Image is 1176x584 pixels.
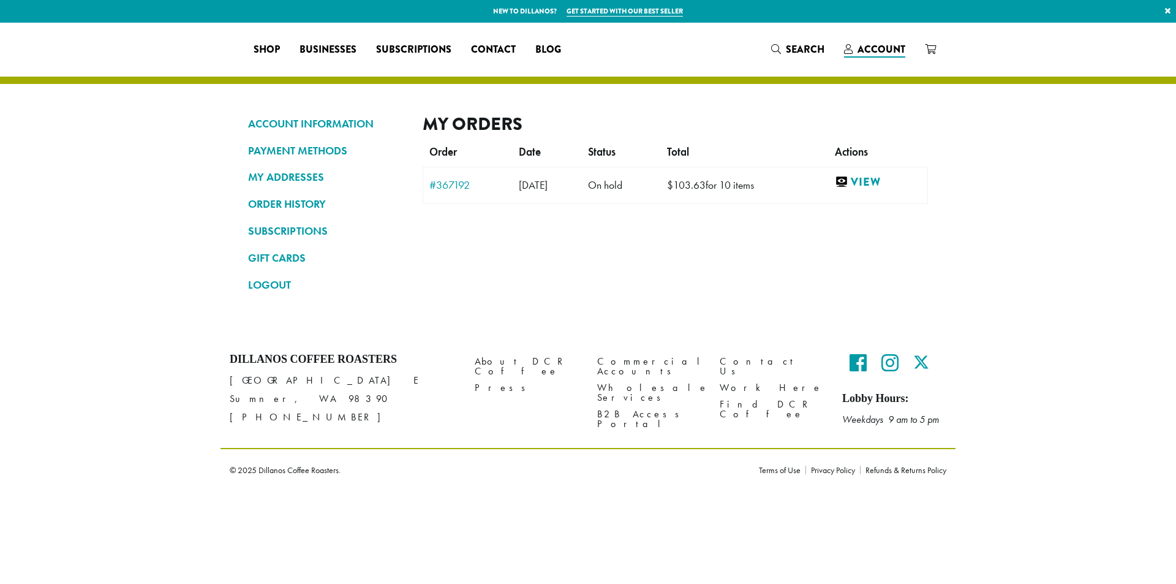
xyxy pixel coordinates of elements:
[597,380,701,406] a: Wholesale Services
[475,353,579,379] a: About DCR Coffee
[248,167,404,188] a: MY ADDRESSES
[761,39,834,59] a: Search
[842,413,939,426] em: Weekdays 9 am to 5 pm
[661,167,829,203] td: for 10 items
[471,42,516,58] span: Contact
[230,353,456,366] h4: Dillanos Coffee Roasters
[759,466,805,474] a: Terms of Use
[248,140,404,161] a: PAYMENT METHODS
[588,145,616,159] span: Status
[248,221,404,241] a: SUBSCRIPTIONS
[667,145,689,159] span: Total
[720,353,824,379] a: Contact Us
[429,145,457,159] span: Order
[667,178,673,192] span: $
[300,42,356,58] span: Businesses
[244,40,290,59] a: Shop
[860,466,946,474] a: Refunds & Returns Policy
[842,392,946,406] h5: Lobby Hours:
[597,353,701,379] a: Commercial Accounts
[475,380,579,396] a: Press
[248,113,404,134] a: ACCOUNT INFORMATION
[858,42,905,56] span: Account
[248,194,404,214] a: ORDER HISTORY
[248,113,404,305] nav: Account pages
[582,167,661,203] td: On hold
[720,396,824,423] a: Find DCR Coffee
[519,145,541,159] span: Date
[254,42,280,58] span: Shop
[248,248,404,268] a: GIFT CARDS
[597,406,701,433] a: B2B Access Portal
[667,178,706,192] span: 103.63
[519,178,548,192] span: [DATE]
[423,113,928,135] h2: My Orders
[567,6,683,17] a: Get started with our best seller
[835,175,921,190] a: View
[248,275,404,295] a: LOGOUT
[230,466,741,474] p: © 2025 Dillanos Coffee Roasters.
[230,371,456,427] p: [GEOGRAPHIC_DATA] E Sumner, WA 98390 [PHONE_NUMBER]
[786,42,824,56] span: Search
[720,380,824,396] a: Work Here
[835,145,868,159] span: Actions
[376,42,451,58] span: Subscriptions
[429,180,507,191] a: #367192
[535,42,561,58] span: Blog
[805,466,860,474] a: Privacy Policy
